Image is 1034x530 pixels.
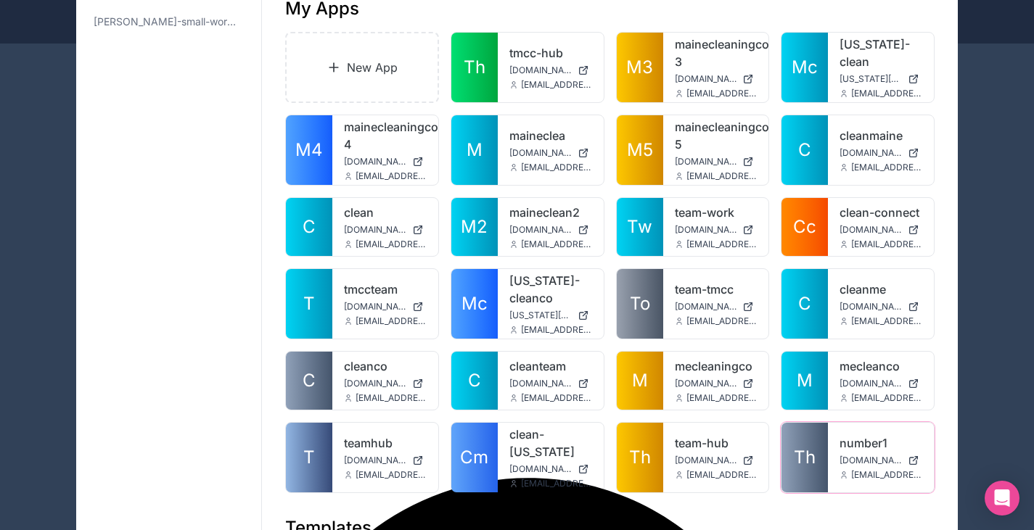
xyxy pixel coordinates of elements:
span: [EMAIL_ADDRESS][DOMAIN_NAME] [521,392,592,404]
span: M5 [627,138,653,162]
a: C [286,198,332,256]
a: Mc [451,269,498,339]
a: Mc [781,33,828,102]
a: C [781,115,828,185]
span: [DOMAIN_NAME] [675,378,737,389]
span: [EMAIL_ADDRESS][DOMAIN_NAME] [851,88,922,99]
a: [DOMAIN_NAME] [840,147,922,159]
a: [DOMAIN_NAME] [344,156,427,167]
span: [DOMAIN_NAME] [675,455,737,466]
a: M [781,352,828,410]
span: M [797,369,813,392]
span: [DOMAIN_NAME] [840,224,902,236]
a: [DOMAIN_NAME] [840,224,922,236]
span: C [798,138,811,162]
span: [DOMAIN_NAME] [509,224,572,236]
a: [US_STATE][DOMAIN_NAME] [840,73,922,85]
a: [DOMAIN_NAME] [344,301,427,312]
span: [EMAIL_ADDRESS][DOMAIN_NAME] [851,162,922,173]
span: [DOMAIN_NAME] [840,378,902,389]
span: [DOMAIN_NAME] [344,378,406,389]
span: [DOMAIN_NAME] [675,156,737,167]
a: M [617,352,663,410]
a: T [286,423,332,492]
span: [EMAIL_ADDRESS][DOMAIN_NAME] [356,170,427,182]
span: [US_STATE][DOMAIN_NAME] [840,73,902,85]
span: [PERSON_NAME]-small-workspace [94,15,238,29]
span: [DOMAIN_NAME] [509,378,572,389]
a: [DOMAIN_NAME] [840,301,922,312]
a: team-tmcc [675,281,758,298]
div: Open Intercom Messenger [985,481,1019,515]
span: [DOMAIN_NAME] [675,73,737,85]
a: [US_STATE]-cleanco [509,272,592,307]
span: [DOMAIN_NAME] [509,147,572,159]
span: [DOMAIN_NAME] [344,301,406,312]
span: [DOMAIN_NAME] [344,156,406,167]
a: [DOMAIN_NAME] [509,147,592,159]
a: cleanmaine [840,127,922,144]
span: Tw [627,215,652,239]
span: C [303,369,316,392]
span: [DOMAIN_NAME] [344,224,406,236]
span: [DOMAIN_NAME] [840,455,902,466]
a: mainecleaningco-4 [344,118,427,153]
span: [EMAIL_ADDRESS][DOMAIN_NAME] [851,315,922,327]
span: To [630,292,650,315]
a: [DOMAIN_NAME] [344,224,427,236]
a: [DOMAIN_NAME] [344,455,427,466]
span: Cc [793,215,816,239]
span: [EMAIL_ADDRESS][DOMAIN_NAME] [851,239,922,250]
span: [EMAIL_ADDRESS][DOMAIN_NAME] [851,469,922,481]
span: [DOMAIN_NAME] [840,147,902,159]
a: To [617,269,663,339]
a: C [451,352,498,410]
span: M4 [295,138,323,162]
a: [DOMAIN_NAME] [675,156,758,167]
span: [DOMAIN_NAME][US_STATE] [509,463,572,475]
a: [DOMAIN_NAME] [675,301,758,312]
span: [EMAIL_ADDRESS][DOMAIN_NAME] [356,315,427,327]
a: M5 [617,115,663,185]
span: M [467,138,483,162]
a: M4 [286,115,332,185]
a: mecleanco [840,357,922,375]
a: C [781,269,828,339]
a: maineclea [509,127,592,144]
a: [DOMAIN_NAME] [509,224,592,236]
span: [EMAIL_ADDRESS][DOMAIN_NAME] [686,315,758,327]
span: T [303,292,315,315]
span: T [303,446,315,469]
span: [EMAIL_ADDRESS][DOMAIN_NAME] [521,79,592,91]
a: M3 [617,33,663,102]
a: [US_STATE]-clean [840,36,922,70]
span: [DOMAIN_NAME] [840,301,902,312]
span: C [468,369,481,392]
span: M3 [626,56,653,79]
a: cleanme [840,281,922,298]
a: [US_STATE][DOMAIN_NAME] [509,310,592,321]
a: M [451,115,498,185]
a: [DOMAIN_NAME] [344,378,427,389]
a: Th [781,423,828,492]
span: [EMAIL_ADDRESS][DOMAIN_NAME] [521,239,592,250]
a: clean [344,204,427,221]
a: C [286,352,332,410]
span: [US_STATE][DOMAIN_NAME] [509,310,572,321]
a: [DOMAIN_NAME] [509,378,592,389]
span: Th [794,446,816,469]
a: New App [285,32,439,103]
a: Cc [781,198,828,256]
span: [EMAIL_ADDRESS][DOMAIN_NAME] [686,239,758,250]
a: [DOMAIN_NAME] [675,378,758,389]
span: [EMAIL_ADDRESS][DOMAIN_NAME] [356,392,427,404]
span: Th [629,446,651,469]
span: C [798,292,811,315]
span: [EMAIL_ADDRESS][DOMAIN_NAME] [686,170,758,182]
a: [DOMAIN_NAME] [840,455,922,466]
a: cleanco [344,357,427,375]
a: [DOMAIN_NAME][US_STATE] [509,463,592,475]
span: [EMAIL_ADDRESS][DOMAIN_NAME] [521,162,592,173]
a: [DOMAIN_NAME] [675,455,758,466]
span: [EMAIL_ADDRESS][DOMAIN_NAME] [521,324,592,336]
